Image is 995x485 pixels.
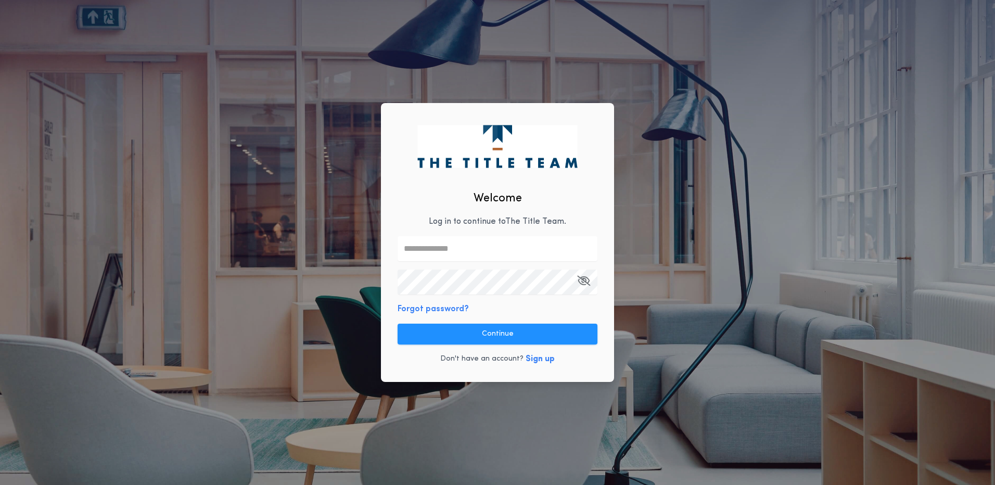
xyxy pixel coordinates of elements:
h2: Welcome [474,190,522,207]
button: Continue [398,324,597,344]
p: Log in to continue to The Title Team . [429,215,566,228]
img: logo [417,125,577,168]
button: Forgot password? [398,303,469,315]
button: Sign up [526,353,555,365]
p: Don't have an account? [440,354,524,364]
